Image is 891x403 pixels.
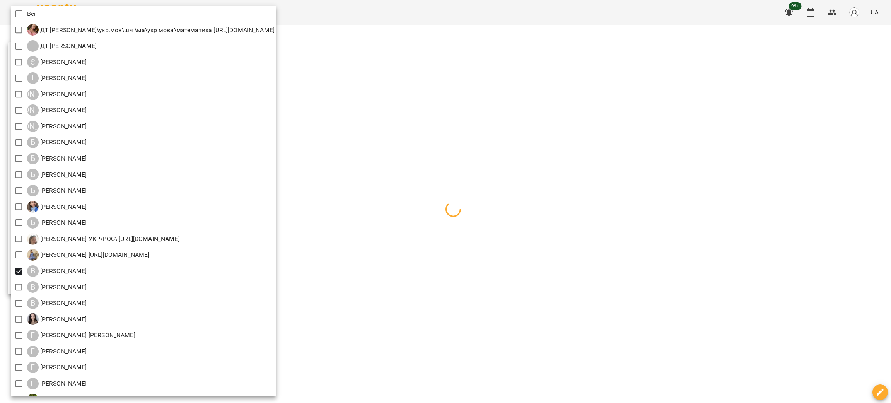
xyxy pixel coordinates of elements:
p: [PERSON_NAME] [39,218,87,227]
a: Г [PERSON_NAME] [PERSON_NAME] [27,330,135,341]
p: ДТ [PERSON_NAME]\укр.мов\шч \ма\укр мова\математика [URL][DOMAIN_NAME] [39,26,275,35]
a: В [PERSON_NAME] [27,265,87,277]
p: [PERSON_NAME] [39,154,87,163]
div: Бондарєва Валерія [27,217,87,229]
div: Батуріна Ганна [27,137,87,148]
p: [PERSON_NAME] [39,138,87,147]
p: [PERSON_NAME] [39,170,87,179]
p: [PERSON_NAME] [39,58,87,67]
p: [PERSON_NAME] [39,266,87,276]
p: [PERSON_NAME] [39,299,87,308]
a: Б [PERSON_NAME] [27,217,87,229]
p: [PERSON_NAME] [39,347,87,356]
a: Є [PERSON_NAME] [27,56,87,68]
div: Габорак Галина [27,313,87,325]
div: Вовк Галина [27,281,87,293]
div: Галушка Оксана [27,346,87,357]
p: [PERSON_NAME] [39,90,87,99]
div: ДТ Ірина Микитей [27,40,97,52]
div: Анна Тест [27,121,87,132]
a: Б [PERSON_NAME] [URL][DOMAIN_NAME] [27,249,150,261]
p: [PERSON_NAME] [URL][DOMAIN_NAME] [39,250,150,260]
p: [PERSON_NAME] [39,186,87,195]
div: В [27,297,39,309]
a: Б [PERSON_NAME] [27,201,87,213]
div: Гончаренко Наталія [27,378,87,389]
div: Гаврилевська Оксана [27,330,135,341]
img: Б [27,201,39,213]
a: ДТ [PERSON_NAME] [27,40,97,52]
p: [PERSON_NAME] [39,283,87,292]
a: Б [PERSON_NAME] [27,137,87,148]
p: [PERSON_NAME] [39,379,87,388]
img: Б [27,249,39,261]
a: Г [PERSON_NAME] [27,362,87,373]
p: [PERSON_NAME] [39,106,87,115]
a: [PERSON_NAME] [PERSON_NAME] [27,104,87,116]
p: [PERSON_NAME] УКР\РОС\ [URL][DOMAIN_NAME] [39,234,180,244]
div: ДТ Бойко Юлія\укр.мов\шч \ма\укр мова\математика https://us06web.zoom.us/j/84886035086 [27,24,275,36]
div: В [27,265,39,277]
p: Всі [27,9,36,19]
a: ДТ [PERSON_NAME]\укр.мов\шч \ма\укр мова\математика [URL][DOMAIN_NAME] [27,24,275,36]
a: Б [PERSON_NAME] [27,185,87,196]
p: [PERSON_NAME] [39,73,87,83]
img: Б [27,233,39,245]
a: Г [PERSON_NAME] [27,346,87,357]
div: І [27,72,39,84]
div: Г [27,378,39,389]
div: Бліхар Юлія [27,169,87,180]
div: Б [27,217,39,229]
p: [PERSON_NAME] [39,315,87,324]
div: Є [27,56,39,68]
div: Б [27,169,39,180]
div: Вікторія Котисько [27,297,87,309]
a: Б [PERSON_NAME] [27,169,87,180]
img: Г [27,313,39,325]
a: І [PERSON_NAME] [27,72,87,84]
p: ДТ [PERSON_NAME] [39,41,97,51]
div: В [27,281,39,293]
a: Б [PERSON_NAME] [27,153,87,164]
div: Г [27,362,39,373]
a: [PERSON_NAME] [PERSON_NAME] [27,121,87,132]
a: В [PERSON_NAME] [27,297,87,309]
a: Г [PERSON_NAME] [27,378,87,389]
div: Бойчук Каріна [27,201,87,213]
a: В [PERSON_NAME] [27,281,87,293]
div: [PERSON_NAME] [27,104,39,116]
div: Гвоздик Надія [27,362,87,373]
p: [PERSON_NAME] [39,363,87,372]
p: [PERSON_NAME] [39,122,87,131]
p: [PERSON_NAME] [39,202,87,212]
a: Б [PERSON_NAME] УКР\РОС\ [URL][DOMAIN_NAME] [27,233,180,245]
div: Г [27,346,39,357]
div: Абрамова Ірина [27,89,87,100]
div: Б [27,185,39,196]
div: Б [27,153,39,164]
div: Іванова Катерина [27,72,87,84]
div: [PERSON_NAME] [27,89,39,100]
a: Г [PERSON_NAME] [27,313,87,325]
div: Бєлькова Анастасія ДТ ЛОГОПЕД УКР\РОС\ https://us06web.zoom.us/j/87943953043 [27,233,180,245]
div: [PERSON_NAME] [27,121,39,132]
p: [PERSON_NAME] [PERSON_NAME] [39,331,135,340]
div: Г [27,330,39,341]
a: [PERSON_NAME] [PERSON_NAME] [27,89,87,100]
div: Б [27,137,39,148]
div: Божко Олександра [27,185,87,196]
